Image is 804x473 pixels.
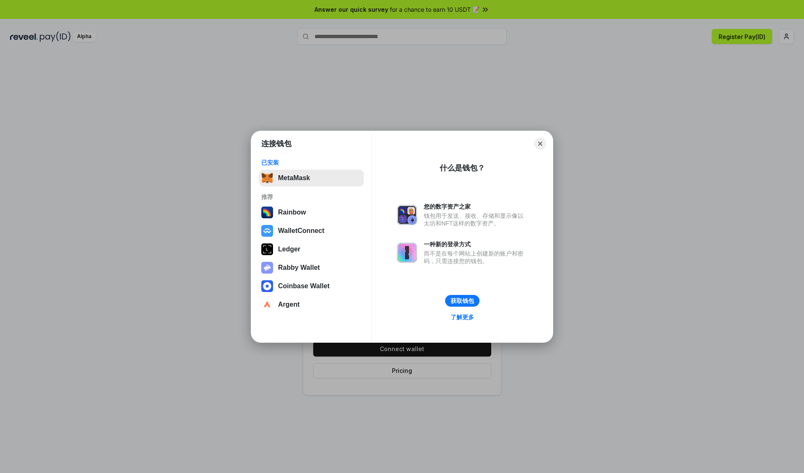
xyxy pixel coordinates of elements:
[278,264,320,271] div: Rabby Wallet
[261,139,291,149] h1: 连接钱包
[261,299,273,310] img: svg+xml,%3Csvg%20width%3D%2228%22%20height%3D%2228%22%20viewBox%3D%220%200%2028%2028%22%20fill%3D...
[278,174,310,182] div: MetaMask
[278,301,300,308] div: Argent
[278,246,300,253] div: Ledger
[451,313,474,321] div: 了解更多
[259,241,364,258] button: Ledger
[397,243,417,263] img: svg+xml,%3Csvg%20xmlns%3D%22http%3A%2F%2Fwww.w3.org%2F2000%2Fsvg%22%20fill%3D%22none%22%20viewBox...
[278,227,325,235] div: WalletConnect
[259,222,364,239] button: WalletConnect
[261,280,273,292] img: svg+xml,%3Csvg%20width%3D%2228%22%20height%3D%2228%22%20viewBox%3D%220%200%2028%2028%22%20fill%3D...
[259,204,364,221] button: Rainbow
[261,243,273,255] img: svg+xml,%3Csvg%20xmlns%3D%22http%3A%2F%2Fwww.w3.org%2F2000%2Fsvg%22%20width%3D%2228%22%20height%3...
[397,205,417,225] img: svg+xml,%3Csvg%20xmlns%3D%22http%3A%2F%2Fwww.w3.org%2F2000%2Fsvg%22%20fill%3D%22none%22%20viewBox...
[261,225,273,237] img: svg+xml,%3Csvg%20width%3D%2228%22%20height%3D%2228%22%20viewBox%3D%220%200%2028%2028%22%20fill%3D...
[259,278,364,295] button: Coinbase Wallet
[261,207,273,218] img: svg+xml,%3Csvg%20width%3D%22120%22%20height%3D%22120%22%20viewBox%3D%220%200%20120%20120%22%20fil...
[446,312,479,323] a: 了解更多
[534,138,546,150] button: Close
[424,203,528,210] div: 您的数字资产之家
[424,240,528,248] div: 一种新的登录方式
[261,159,361,166] div: 已安装
[424,212,528,227] div: 钱包用于发送、接收、存储和显示像以太坊和NFT这样的数字资产。
[261,262,273,274] img: svg+xml,%3Csvg%20xmlns%3D%22http%3A%2F%2Fwww.w3.org%2F2000%2Fsvg%22%20fill%3D%22none%22%20viewBox...
[261,193,361,201] div: 推荐
[451,297,474,305] div: 获取钱包
[424,250,528,265] div: 而不是在每个网站上创建新的账户和密码，只需连接您的钱包。
[261,172,273,184] img: svg+xml,%3Csvg%20fill%3D%22none%22%20height%3D%2233%22%20viewBox%3D%220%200%2035%2033%22%20width%...
[440,163,485,173] div: 什么是钱包？
[278,209,306,216] div: Rainbow
[278,282,330,290] div: Coinbase Wallet
[259,259,364,276] button: Rabby Wallet
[445,295,479,307] button: 获取钱包
[259,296,364,313] button: Argent
[259,170,364,186] button: MetaMask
